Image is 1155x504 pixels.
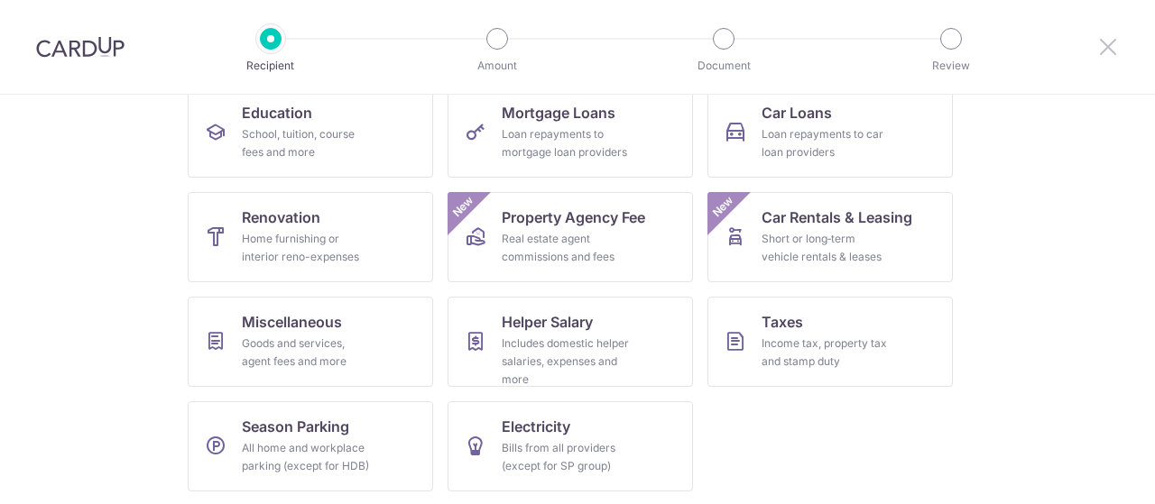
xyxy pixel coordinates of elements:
[448,87,693,178] a: Mortgage LoansLoan repayments to mortgage loan providers
[657,57,790,75] p: Document
[448,192,693,282] a: Property Agency FeeReal estate agent commissions and feesNew
[188,192,433,282] a: RenovationHome furnishing or interior reno-expenses
[242,230,372,266] div: Home furnishing or interior reno-expenses
[502,439,632,475] div: Bills from all providers (except for SP group)
[36,36,125,58] img: CardUp
[502,311,593,333] span: Helper Salary
[762,311,803,333] span: Taxes
[188,87,433,178] a: EducationSchool, tuition, course fees and more
[242,125,372,161] div: School, tuition, course fees and more
[502,334,632,389] div: Includes domestic helper salaries, expenses and more
[707,297,953,387] a: TaxesIncome tax, property tax and stamp duty
[762,230,892,266] div: Short or long‑term vehicle rentals & leases
[242,416,349,437] span: Season Parking
[502,125,632,161] div: Loan repayments to mortgage loan providers
[707,192,953,282] a: Car Rentals & LeasingShort or long‑term vehicle rentals & leasesNew
[242,334,372,371] div: Goods and services, agent fees and more
[448,401,693,491] a: ElectricityBills from all providers (except for SP group)
[502,416,570,437] span: Electricity
[242,439,372,475] div: All home and workplace parking (except for HDB)
[430,57,564,75] p: Amount
[188,401,433,491] a: Season ParkingAll home and workplace parking (except for HDB)
[762,206,912,228] span: Car Rentals & Leasing
[707,87,953,178] a: Car LoansLoan repayments to car loan providers
[884,57,1018,75] p: Review
[502,206,645,228] span: Property Agency Fee
[762,125,892,161] div: Loan repayments to car loan providers
[204,57,337,75] p: Recipient
[242,102,312,124] span: Education
[242,311,342,333] span: Miscellaneous
[762,334,892,371] div: Income tax, property tax and stamp duty
[502,230,632,266] div: Real estate agent commissions and fees
[762,102,832,124] span: Car Loans
[502,102,615,124] span: Mortgage Loans
[448,192,478,222] span: New
[188,297,433,387] a: MiscellaneousGoods and services, agent fees and more
[448,297,693,387] a: Helper SalaryIncludes domestic helper salaries, expenses and more
[708,192,738,222] span: New
[242,206,320,228] span: Renovation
